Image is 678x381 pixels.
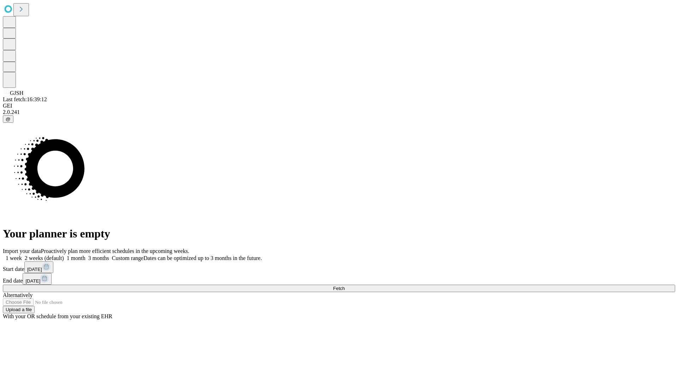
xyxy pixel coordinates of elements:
[143,255,262,261] span: Dates can be optimized up to 3 months in the future.
[3,109,675,115] div: 2.0.241
[3,292,32,298] span: Alternatively
[3,103,675,109] div: GEI
[333,286,345,291] span: Fetch
[3,261,675,273] div: Start date
[24,261,53,273] button: [DATE]
[3,313,112,319] span: With your OR schedule from your existing EHR
[3,227,675,240] h1: Your planner is empty
[6,116,11,122] span: @
[3,248,41,254] span: Import your data
[25,255,64,261] span: 2 weeks (default)
[3,273,675,285] div: End date
[67,255,85,261] span: 1 month
[112,255,143,261] span: Custom range
[88,255,109,261] span: 3 months
[3,285,675,292] button: Fetch
[6,255,22,261] span: 1 week
[23,273,52,285] button: [DATE]
[41,248,189,254] span: Proactively plan more efficient schedules in the upcoming weeks.
[10,90,23,96] span: GJSH
[3,96,47,102] span: Last fetch: 16:39:12
[25,278,40,284] span: [DATE]
[3,306,35,313] button: Upload a file
[27,267,42,272] span: [DATE]
[3,115,13,123] button: @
